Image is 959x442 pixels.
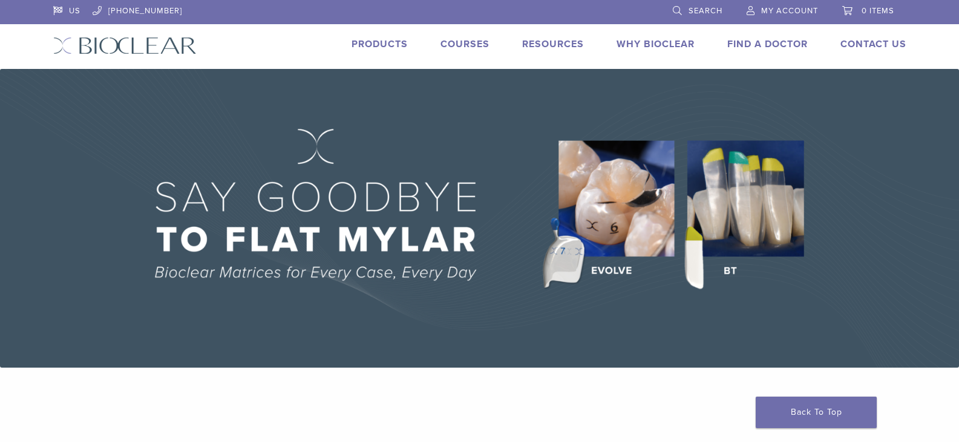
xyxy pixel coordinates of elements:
a: Products [352,38,408,50]
a: Courses [440,38,489,50]
img: Bioclear [53,37,197,54]
span: Search [689,6,722,16]
a: Why Bioclear [617,38,695,50]
a: Back To Top [756,397,877,428]
a: Contact Us [840,38,906,50]
a: Resources [522,38,584,50]
a: Find A Doctor [727,38,808,50]
span: 0 items [862,6,894,16]
span: My Account [761,6,818,16]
